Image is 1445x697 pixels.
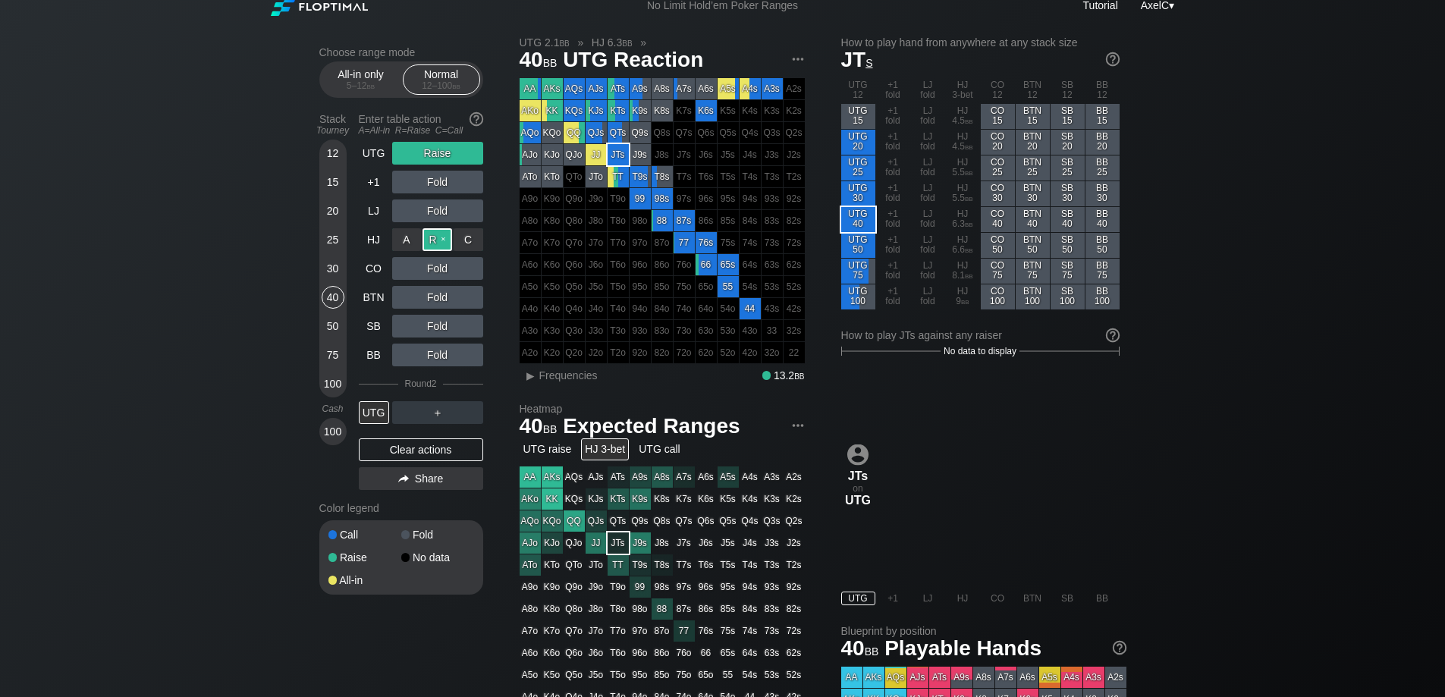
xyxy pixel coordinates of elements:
div: LJ fold [911,284,945,309]
div: AKo [520,100,541,121]
div: 100% fold in prior round [542,298,563,319]
span: bb [961,296,969,306]
div: 100% fold in prior round [520,210,541,231]
img: help.32db89a4.svg [1104,327,1121,344]
div: KJo [542,144,563,165]
div: AJo [520,144,541,165]
div: Stack [313,107,353,142]
div: A7s [674,78,695,99]
div: UTG 20 [841,130,875,155]
div: 100 [322,420,344,443]
img: icon-avatar.b40e07d9.svg [847,444,869,465]
div: R [423,228,452,251]
div: 100% fold in prior round [696,188,717,209]
span: bb [965,141,973,152]
div: BB 25 [1085,155,1120,181]
div: Normal [407,65,476,94]
span: bb [452,80,460,91]
div: 100% fold in prior round [586,298,607,319]
div: BTN 75 [1016,259,1050,284]
div: LJ [359,199,389,222]
div: 100% fold in prior round [718,188,739,209]
div: UTG 100 [841,284,875,309]
div: 100% fold in prior round [674,188,695,209]
div: 88 [652,210,673,231]
div: 100% fold in prior round [652,320,673,341]
div: BTN 12 [1016,78,1050,103]
div: HJ 9 [946,284,980,309]
div: +1 fold [876,181,910,206]
div: 100% fold in prior round [564,166,585,187]
div: CO [359,257,389,280]
div: 25 [322,228,344,251]
div: 100% fold in prior round [586,276,607,297]
span: » [633,36,655,49]
div: LJ fold [911,155,945,181]
div: 100% fold in prior round [520,188,541,209]
div: Fold [392,171,483,193]
div: 100% fold in prior round [564,232,585,253]
div: CO 20 [981,130,1015,155]
span: bb [965,244,973,255]
div: 100% fold in prior round [784,254,805,275]
div: 100% fold in prior round [520,276,541,297]
div: 100% fold in prior round [520,320,541,341]
div: BTN 50 [1016,233,1050,258]
div: SB 30 [1051,181,1085,206]
div: +1 fold [876,130,910,155]
div: 100% fold in prior round [586,232,607,253]
div: A3s [762,78,783,99]
div: 100% fold in prior round [784,144,805,165]
span: JT [841,48,873,71]
img: help.32db89a4.svg [468,111,485,127]
div: 100% fold in prior round [630,210,651,231]
div: 100% fold in prior round [740,166,761,187]
div: 100% fold in prior round [784,298,805,319]
div: Fold [392,315,483,338]
div: A8s [652,78,673,99]
div: A=All-in R=Raise C=Call [359,125,483,136]
div: 100% fold in prior round [630,254,651,275]
div: +1 fold [876,155,910,181]
div: HJ 5.5 [946,155,980,181]
div: ATo [520,166,541,187]
span: 40 [517,49,560,74]
div: A [392,228,422,251]
div: LJ fold [911,259,945,284]
div: 100% fold in prior round [740,188,761,209]
div: QJo [564,144,585,165]
div: ATs [608,78,629,99]
div: Raise [392,142,483,165]
div: CO 12 [981,78,1015,103]
div: 100% fold in prior round [652,122,673,143]
div: 100% fold in prior round [674,166,695,187]
div: 100% fold in prior round [586,210,607,231]
span: bb [965,167,973,177]
div: 100% fold in prior round [762,254,783,275]
div: Q9s [630,122,651,143]
div: 100% fold in prior round [630,320,651,341]
div: CO 40 [981,207,1015,232]
div: 100% fold in prior round [630,276,651,297]
div: 100% fold in prior round [718,100,739,121]
div: 100% fold in prior round [564,254,585,275]
div: BTN 15 [1016,104,1050,129]
div: 100% fold in prior round [718,144,739,165]
div: 100% fold in prior round [652,276,673,297]
div: CO 30 [981,181,1015,206]
div: 98s [652,188,673,209]
div: 100% fold in prior round [564,188,585,209]
div: CO 75 [981,259,1015,284]
div: BTN 20 [1016,130,1050,155]
div: 15 [322,171,344,193]
div: HJ 4.5 [946,104,980,129]
div: Fold [392,286,483,309]
div: J9s [630,144,651,165]
div: LJ fold [911,181,945,206]
div: KTs [608,100,629,121]
div: 100% fold in prior round [762,144,783,165]
div: QJs [586,122,607,143]
span: » [570,36,592,49]
div: No data [401,552,474,563]
div: 100% fold in prior round [652,298,673,319]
